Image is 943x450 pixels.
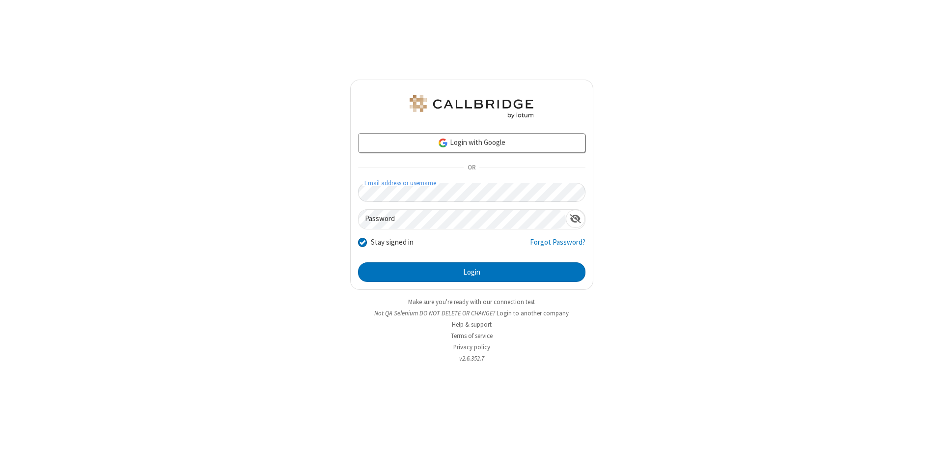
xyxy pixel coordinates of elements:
button: Login to another company [497,309,569,318]
a: Help & support [452,320,492,329]
a: Make sure you're ready with our connection test [408,298,535,306]
img: QA Selenium DO NOT DELETE OR CHANGE [408,95,535,118]
a: Privacy policy [453,343,490,351]
input: Password [359,210,566,229]
a: Forgot Password? [530,237,585,255]
li: v2.6.352.7 [350,354,593,363]
li: Not QA Selenium DO NOT DELETE OR CHANGE? [350,309,593,318]
label: Stay signed in [371,237,414,248]
a: Terms of service [451,332,493,340]
a: Login with Google [358,133,585,153]
button: Login [358,262,585,282]
span: OR [464,161,479,175]
input: Email address or username [358,183,585,202]
div: Show password [566,210,585,228]
img: google-icon.png [438,138,448,148]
